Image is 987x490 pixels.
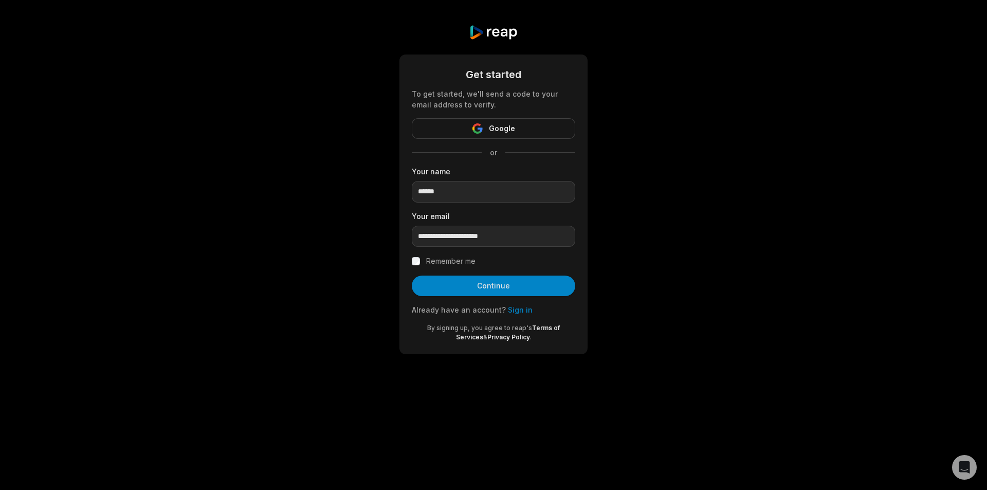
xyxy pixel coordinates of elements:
div: To get started, we'll send a code to your email address to verify. [412,88,575,110]
span: By signing up, you agree to reap's [427,324,532,332]
a: Sign in [508,305,533,314]
label: Remember me [426,255,476,267]
div: Get started [412,67,575,82]
span: or [482,147,505,158]
span: Already have an account? [412,305,506,314]
img: reap [469,25,518,40]
label: Your email [412,211,575,222]
div: Open Intercom Messenger [952,455,977,480]
a: Privacy Policy [487,333,530,341]
span: Google [489,122,515,135]
span: . [530,333,532,341]
button: Google [412,118,575,139]
span: & [483,333,487,341]
label: Your name [412,166,575,177]
button: Continue [412,276,575,296]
